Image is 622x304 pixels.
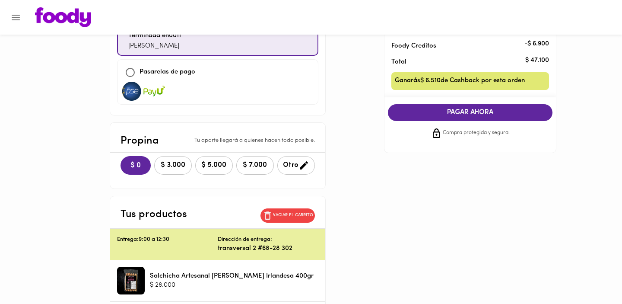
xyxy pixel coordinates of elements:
img: visa [143,82,165,101]
span: Compra protegida y segura. [443,129,510,138]
p: [PERSON_NAME] [128,42,181,51]
span: PAGAR AHORA [397,109,544,117]
p: Entrega: 9:00 a 12:30 [117,236,218,244]
p: Dirección de entrega: [218,236,272,244]
img: logo.png [35,7,91,27]
span: $ 7.000 [242,161,268,170]
button: Vaciar el carrito [260,208,315,223]
span: Otro [283,160,309,171]
button: Otro [277,156,315,175]
button: $ 5.000 [195,156,233,175]
p: Total [391,58,536,67]
p: $ 47.100 [525,56,549,65]
span: Ganarás $ 6.510 de Cashback por esta orden [395,76,525,86]
iframe: Messagebird Livechat Widget [572,254,613,295]
p: Tus productos [121,207,187,222]
img: visa [121,82,143,101]
p: - $ 6.900 [524,40,549,49]
p: transversal 2 #68-28 302 [218,244,318,253]
p: Foody Creditos [391,42,536,51]
div: Salchicha Artesanal Mullens Irlandesa 400gr [117,267,145,294]
span: $ 5.000 [201,161,227,170]
p: Salchicha Artesanal [PERSON_NAME] Irlandesa 400gr [150,272,314,281]
button: PAGAR AHORA [388,104,553,121]
button: Menu [5,7,26,28]
button: $ 3.000 [154,156,192,175]
p: $ 28.000 [150,281,314,290]
p: Propina [121,133,159,149]
p: Tu aporte llegará a quienes hacen todo posible. [194,137,315,145]
button: $ 7.000 [236,156,274,175]
span: $ 3.000 [160,161,186,170]
p: Pasarelas de pago [140,67,195,77]
p: Vaciar el carrito [273,212,313,218]
p: Terminada en 0011 [128,31,181,41]
span: $ 0 [127,162,144,170]
button: $ 0 [121,156,151,175]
